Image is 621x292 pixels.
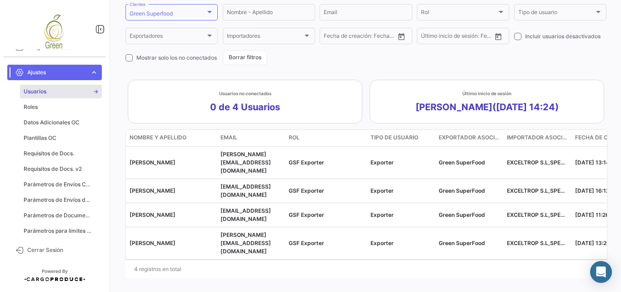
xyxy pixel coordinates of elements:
p: EXCELTROP S.L,SPECIAL FRUIT,SPREAFICO,FRUIT FACTOR [507,159,568,167]
a: Requisitos de Docs. [20,147,102,160]
span: Requisitos de Docs. [24,149,74,158]
span: [DATE] 11:26 [575,211,609,218]
span: GSF Exporter [289,159,324,166]
a: Parámetros de Envíos Cargas Marítimas [20,178,102,191]
p: EXCELTROP S.L,SPECIAL FRUIT,SPREAFICO,FRUIT FACTOR [507,239,568,247]
a: Usuarios [20,85,102,98]
p: EXCELTROP S.L,SPECIAL FRUIT,SPREAFICO,FRUIT FACTOR [507,187,568,195]
a: Roles [20,100,102,114]
span: Roles [24,103,38,111]
span: Rol [289,133,300,142]
button: Borrar filtros [223,50,267,65]
div: Abrir Intercom Messenger [590,261,612,283]
span: alejandro+gsf@cargoproduce.com [220,231,271,255]
datatable-header-cell: Importador asociado [503,130,571,146]
span: Parámetros de Documentos [24,211,93,220]
span: [DATE] 16:12 [575,187,609,194]
datatable-header-cell: Nombre y Apellido [126,130,217,146]
datatable-header-cell: Tipo de usuario [367,130,435,146]
a: Parámetros para limites sensores [20,224,102,238]
a: Datos Adicionales OC [20,116,102,129]
p: Green SuperFood [439,239,500,247]
p: Green SuperFood [439,187,500,195]
datatable-header-cell: Email [217,130,285,146]
span: Datos Adicionales OC [24,118,80,127]
span: Exporter [371,159,394,166]
mat-select-trigger: Green Superfood [130,10,173,17]
input: Fecha Desde [421,34,452,41]
span: Importador asociado [507,133,568,142]
button: Open calendar [491,30,505,43]
span: Usuarios [24,87,46,96]
span: Email [220,133,237,142]
span: Plantillas OC [24,134,56,142]
span: Exporter [371,187,394,194]
span: Parámetros de Envíos de Cargas Terrestres [24,196,93,204]
a: Parámetros de Envíos de Cargas Terrestres [20,193,102,207]
input: Fecha Desde [324,34,355,41]
span: Tipo de usuario [518,10,594,17]
datatable-header-cell: Exportador asociado [435,130,503,146]
span: GSF Exporter [289,240,324,246]
div: 4 registros en total [125,258,606,281]
span: Parámetros para limites sensores [24,227,93,235]
span: Exportadores [130,34,205,41]
span: expand_more [90,68,98,77]
span: Incluir usuarios desactivados [525,32,601,41]
span: Cerrar Sesión [27,246,98,254]
a: Parámetros de Documentos [20,209,102,222]
span: Nombre y Apellido [130,133,186,142]
datatable-header-cell: Rol [285,130,367,146]
span: GSF Exporter [289,187,324,194]
input: Fecha Hasta [361,34,395,41]
img: 82d34080-0056-4c5d-9242-5a2d203e083a.jpeg [32,11,77,56]
span: Importadores [227,34,303,41]
p: EXCELTROP S.L,SPECIAL FRUIT,SPREAFICO,FRUIT FACTOR [507,211,568,219]
span: Exporter [371,240,394,246]
span: Requisitos de Docs. v2 [24,165,82,173]
input: Fecha Hasta [458,34,492,41]
span: [PERSON_NAME] [130,187,175,194]
span: Rol [421,10,497,17]
span: Exportador asociado [439,133,500,142]
span: [PERSON_NAME] [130,240,175,246]
span: Exporter [371,211,394,218]
a: Requisitos de Docs. v2 [20,162,102,176]
span: Ajustes [27,68,86,77]
span: aprendizcomercioexterior@greensuperfood.co [220,183,271,198]
span: Tipo de usuario [371,133,418,142]
span: [DATE] 13:14 [575,159,610,166]
span: [DATE] 13:20 [575,240,610,246]
span: Mostrar solo los no conectados [136,54,217,62]
span: GSF Exporter [289,211,324,218]
span: lcharria@greensuperfood.co [220,207,271,222]
a: Plantillas OC [20,131,102,145]
p: Green SuperFood [439,159,500,167]
span: andri+gsf@cargoproduce.com [220,151,271,174]
span: Parámetros de Envíos Cargas Marítimas [24,180,93,189]
span: [PERSON_NAME] [130,211,175,218]
p: Green SuperFood [439,211,500,219]
span: [PERSON_NAME] [130,159,175,166]
button: Open calendar [395,30,408,43]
